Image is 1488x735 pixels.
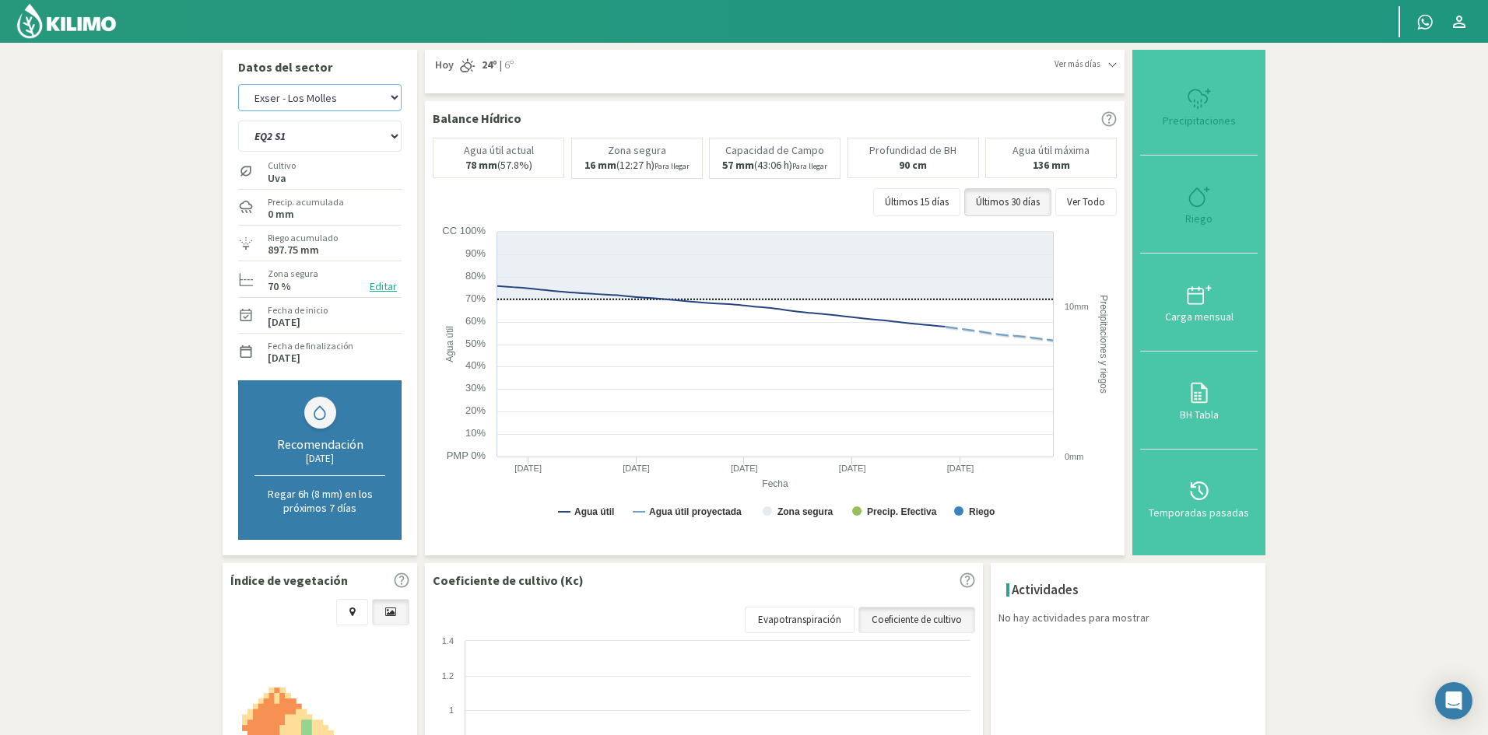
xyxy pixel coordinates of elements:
label: Uva [268,173,296,184]
span: Hoy [433,58,454,73]
text: 10mm [1065,302,1089,311]
button: Ver Todo [1055,188,1117,216]
label: [DATE] [268,317,300,327]
div: Carga mensual [1145,311,1253,322]
text: Precipitaciones y riegos [1098,295,1109,394]
text: PMP 0% [447,450,486,461]
b: 16 mm [584,158,616,172]
b: 78 mm [465,158,497,172]
text: 90% [465,247,486,259]
label: 897.75 mm [268,245,319,255]
p: (43:06 h) [722,159,827,172]
button: BH Tabla [1140,352,1258,450]
span: Ver más días [1055,58,1100,71]
span: | [500,58,502,73]
label: Precip. acumulada [268,195,344,209]
b: 57 mm [722,158,754,172]
text: [DATE] [514,464,542,473]
button: Últimos 15 días [873,188,960,216]
p: Índice de vegetación [230,571,348,590]
p: (57.8%) [465,159,532,171]
text: Agua útil [574,506,614,517]
b: 136 mm [1033,158,1070,172]
div: Temporadas pasadas [1145,507,1253,518]
div: BH Tabla [1145,409,1253,420]
text: Zona segura [777,506,833,517]
p: Zona segura [608,145,666,156]
button: Precipitaciones [1140,58,1258,156]
p: Balance Hídrico [433,109,521,128]
button: Editar [365,278,402,296]
label: 0 mm [268,209,294,219]
text: Riego [969,506,995,517]
button: Últimos 30 días [964,188,1051,216]
text: Agua útil [444,326,455,362]
text: Precip. Efectiva [867,506,937,517]
label: [DATE] [268,353,300,363]
p: (12:27 h) [584,159,690,172]
text: 40% [465,359,486,371]
div: Riego [1145,213,1253,224]
label: Fecha de finalización [268,339,353,353]
h4: Actividades [1012,583,1079,597]
button: Temporadas pasadas [1140,450,1258,548]
button: Carga mensual [1140,254,1258,352]
div: Precipitaciones [1145,115,1253,126]
text: [DATE] [839,464,866,473]
p: Capacidad de Campo [725,145,824,156]
label: Cultivo [268,159,296,173]
div: Recomendación [254,436,385,452]
label: 70 % [268,282,291,292]
p: No hay actividades para mostrar [998,610,1265,626]
text: 10% [465,427,486,439]
p: Datos del sector [238,58,402,76]
small: Para llegar [792,161,827,171]
text: 20% [465,404,486,416]
text: 1.2 [442,671,454,681]
text: [DATE] [623,464,650,473]
label: Zona segura [268,267,318,281]
text: CC 100% [442,225,486,236]
div: [DATE] [254,452,385,465]
text: Fecha [762,478,788,489]
text: 80% [465,270,486,282]
button: Riego [1140,156,1258,254]
text: 1 [449,705,454,715]
b: 90 cm [899,158,927,172]
div: Open Intercom Messenger [1435,682,1472,719]
text: 50% [465,338,486,349]
strong: 24º [482,58,497,72]
span: 6º [502,58,514,73]
text: 70% [465,292,486,304]
label: Fecha de inicio [268,303,328,317]
p: Profundidad de BH [869,145,956,156]
a: Evapotranspiración [745,607,855,633]
img: Kilimo [16,2,118,40]
text: [DATE] [947,464,974,473]
text: 1.4 [442,636,454,646]
p: Regar 6h (8 mm) en los próximos 7 días [254,487,385,515]
label: Riego acumulado [268,231,338,245]
p: Agua útil máxima [1012,145,1090,156]
text: [DATE] [731,464,758,473]
text: 30% [465,382,486,394]
text: Agua útil proyectada [649,506,742,517]
small: Para llegar [655,161,690,171]
text: 0mm [1065,452,1083,461]
text: 60% [465,315,486,327]
p: Coeficiente de cultivo (Kc) [433,571,584,590]
a: Coeficiente de cultivo [858,607,975,633]
p: Agua útil actual [464,145,534,156]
